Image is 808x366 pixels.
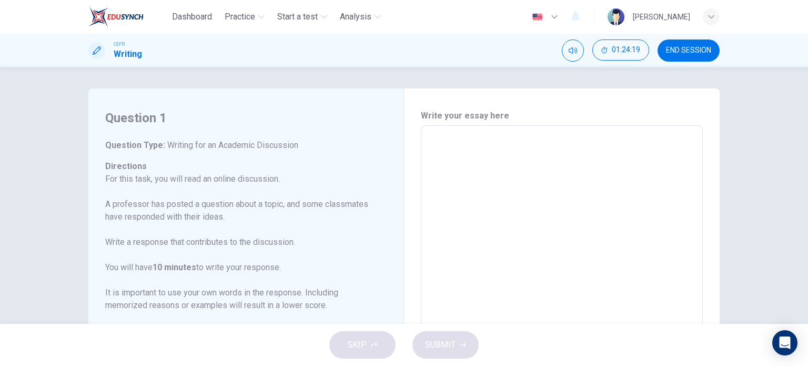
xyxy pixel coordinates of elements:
span: CEFR [114,41,125,48]
div: Mute [562,39,584,62]
button: Analysis [336,7,385,26]
h4: Question 1 [105,110,374,126]
button: Start a test [273,7,331,26]
span: Dashboard [172,11,212,23]
button: Dashboard [168,7,216,26]
h6: Directions [105,160,374,324]
h6: Question Type : [105,139,374,152]
img: Profile picture [608,8,624,25]
span: Writing for an Academic Discussion [165,140,298,150]
span: Start a test [277,11,318,23]
h1: Writing [114,48,142,61]
b: 10 minutes [153,262,196,272]
button: END SESSION [658,39,720,62]
img: EduSynch logo [88,6,144,27]
span: END SESSION [666,46,711,55]
div: Open Intercom Messenger [772,330,797,355]
h6: Write your essay here [421,110,703,122]
span: Analysis [340,11,371,23]
a: EduSynch logo [88,6,168,27]
button: 01:24:19 [592,39,649,61]
span: 01:24:19 [612,46,640,54]
button: Practice [220,7,269,26]
img: en [531,13,544,21]
span: Practice [225,11,255,23]
div: [PERSON_NAME] [633,11,690,23]
div: Hide [592,39,649,62]
p: For this task, you will read an online discussion. A professor has posted a question about a topi... [105,173,374,312]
